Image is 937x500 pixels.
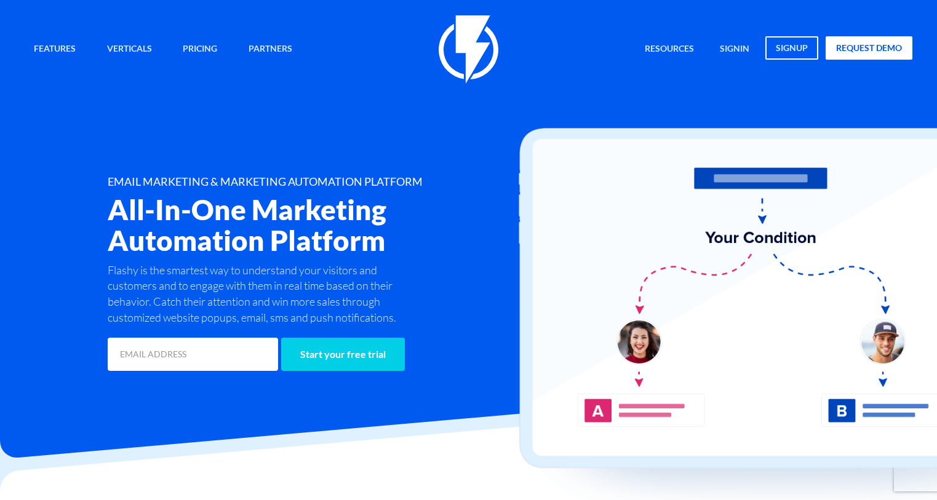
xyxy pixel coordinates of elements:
a: Pricing [173,36,226,63]
h2: All-In-One Marketing Automation Platform [108,194,533,256]
a: Features [25,36,85,63]
a: signin [711,36,759,63]
input: EMAIL ADDRESS [108,338,278,371]
a: Verticals [98,36,161,63]
h1: EMAIL MARKETING & MARKETING AUTOMATION PLATFORM [108,176,533,188]
a: Resources [636,36,703,63]
a: request demo [826,36,912,60]
a: Partners [239,36,301,63]
input: Start your free trial [281,338,405,371]
a: signup [765,36,818,60]
p: Flashy is the smartest way to understand your visitors and customers and to engage with them in r... [108,263,422,326]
